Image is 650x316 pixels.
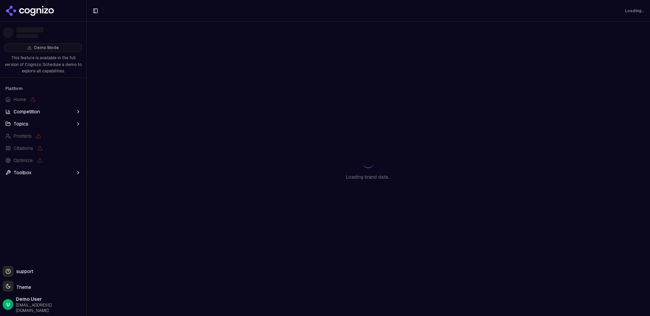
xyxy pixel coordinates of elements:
button: Competition [3,106,84,117]
span: Citations [14,145,33,152]
div: Loading... [625,8,645,14]
span: Prompts [14,133,32,139]
p: Loading brand data... [346,174,391,180]
span: Theme [14,284,31,290]
span: Competition [14,108,40,115]
div: Platform [3,83,84,94]
span: Toolbox [14,169,31,176]
span: U [6,301,10,308]
span: Demo Mode [34,45,59,50]
button: Topics [3,118,84,129]
span: support [14,268,33,275]
p: This feature is available in the full version of Cognizo. Schedule a demo to explore all capabili... [4,55,82,75]
button: Toolbox [3,167,84,178]
span: Home [14,96,26,103]
span: [EMAIL_ADDRESS][DOMAIN_NAME] [16,302,84,313]
span: Topics [14,120,28,127]
span: Demo User [16,296,84,302]
span: Optimize [14,157,33,164]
